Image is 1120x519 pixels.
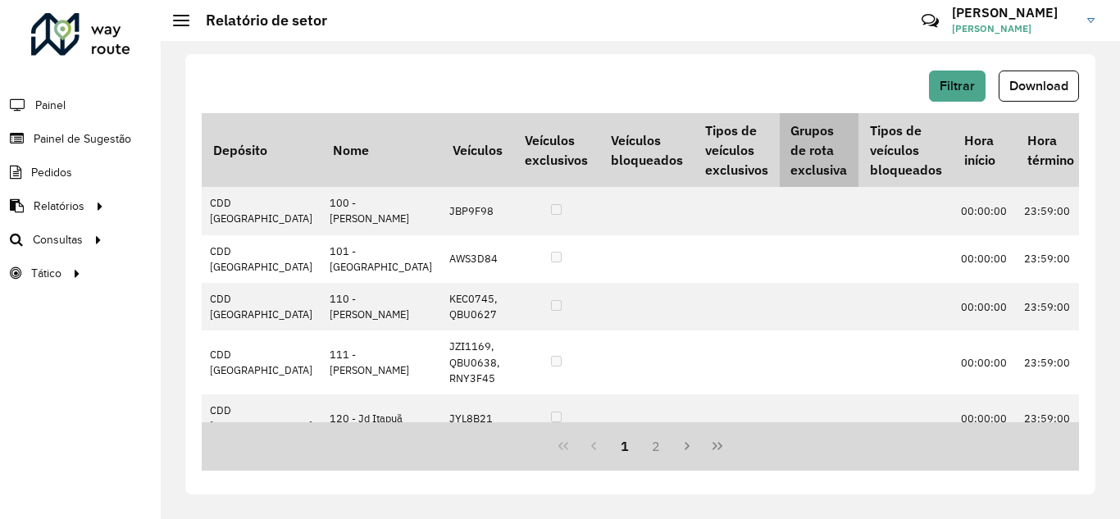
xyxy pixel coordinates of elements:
[321,235,441,283] td: 101 - [GEOGRAPHIC_DATA]
[441,235,513,283] td: AWS3D84
[202,394,321,442] td: CDD [GEOGRAPHIC_DATA]
[953,113,1016,187] th: Hora início
[321,187,441,234] td: 100 - [PERSON_NAME]
[1016,235,1085,283] td: 23:59:00
[31,265,61,282] span: Tático
[1016,394,1085,442] td: 23:59:00
[321,113,441,187] th: Nome
[953,330,1016,394] td: 00:00:00
[672,430,703,462] button: Next Page
[780,113,858,187] th: Grupos de rota exclusiva
[599,113,694,187] th: Veículos bloqueados
[694,113,779,187] th: Tipos de veículos exclusivos
[953,235,1016,283] td: 00:00:00
[202,330,321,394] td: CDD [GEOGRAPHIC_DATA]
[640,430,672,462] button: 2
[929,71,986,102] button: Filtrar
[202,187,321,234] td: CDD [GEOGRAPHIC_DATA]
[702,430,733,462] button: Last Page
[33,231,83,248] span: Consultas
[31,164,72,181] span: Pedidos
[513,113,599,187] th: Veículos exclusivos
[441,394,513,442] td: JYL8B21
[321,394,441,442] td: 120 - Jd Itapuã
[34,198,84,215] span: Relatórios
[189,11,327,30] h2: Relatório de setor
[1016,330,1085,394] td: 23:59:00
[953,283,1016,330] td: 00:00:00
[858,113,953,187] th: Tipos de veículos bloqueados
[940,79,975,93] span: Filtrar
[952,5,1075,20] h3: [PERSON_NAME]
[1009,79,1068,93] span: Download
[1016,187,1085,234] td: 23:59:00
[441,330,513,394] td: JZI1169, QBU0638, RNY3F45
[202,113,321,187] th: Depósito
[1016,283,1085,330] td: 23:59:00
[441,187,513,234] td: JBP9F98
[321,283,441,330] td: 110 - [PERSON_NAME]
[999,71,1079,102] button: Download
[202,283,321,330] td: CDD [GEOGRAPHIC_DATA]
[321,330,441,394] td: 111 - [PERSON_NAME]
[609,430,640,462] button: 1
[35,97,66,114] span: Painel
[34,130,131,148] span: Painel de Sugestão
[441,113,513,187] th: Veículos
[953,394,1016,442] td: 00:00:00
[441,283,513,330] td: KEC0745, QBU0627
[1016,113,1085,187] th: Hora término
[913,3,948,39] a: Contato Rápido
[952,21,1075,36] span: [PERSON_NAME]
[953,187,1016,234] td: 00:00:00
[202,235,321,283] td: CDD [GEOGRAPHIC_DATA]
